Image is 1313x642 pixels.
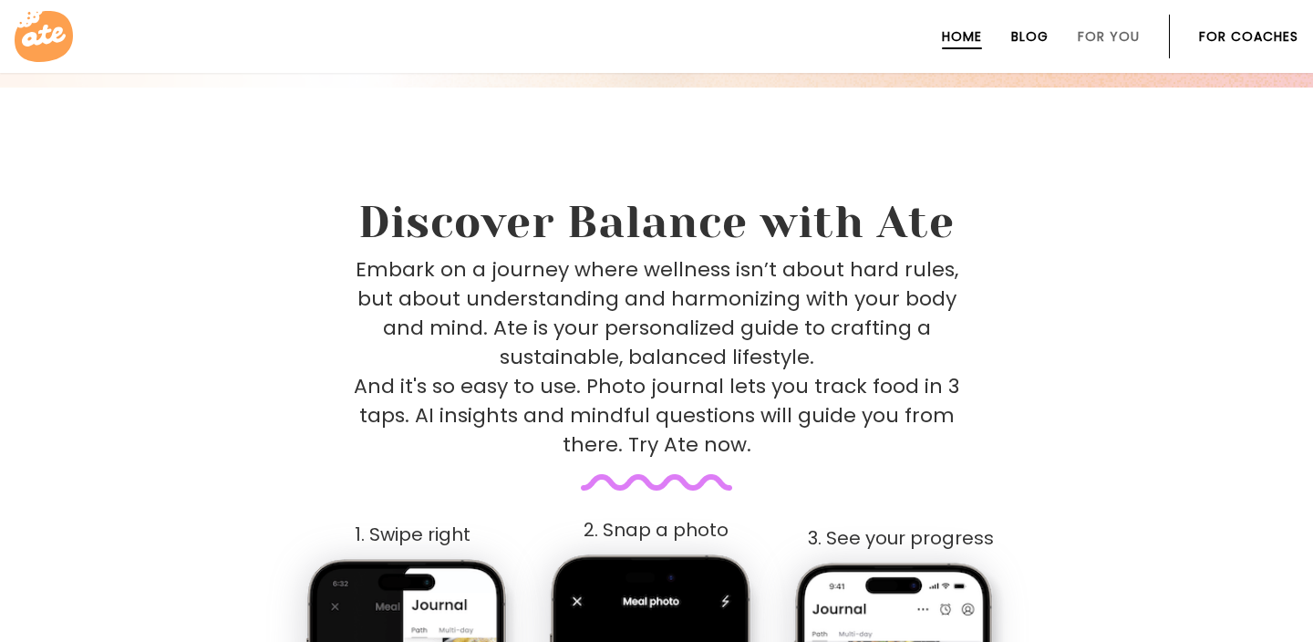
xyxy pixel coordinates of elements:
a: Blog [1011,29,1049,44]
a: For Coaches [1199,29,1298,44]
a: Home [942,29,982,44]
p: Embark on a journey where wellness isn’t about hard rules, but about understanding and harmonizin... [354,255,959,460]
div: 1. Swipe right [293,524,533,545]
a: For You [1078,29,1140,44]
div: 2. Snap a photo [536,520,777,541]
h2: Discover Balance with Ate [212,197,1101,248]
div: 3. See your progress [781,528,1021,549]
